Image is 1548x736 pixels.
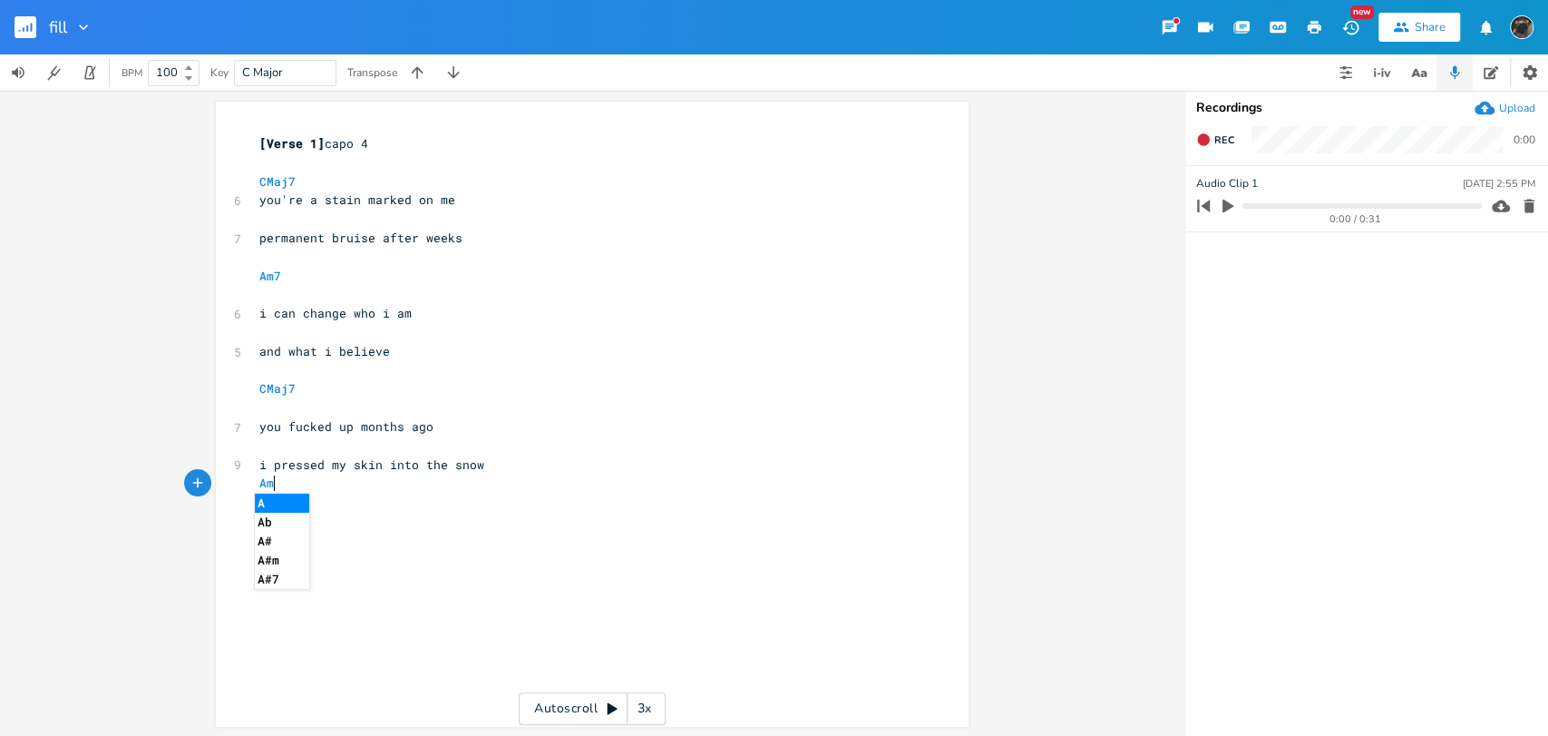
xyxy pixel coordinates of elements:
[1510,15,1533,39] img: August Tyler Gallant
[1514,134,1535,145] div: 0:00
[255,513,309,532] li: Ab
[255,570,309,589] li: A#7
[1214,133,1234,147] span: Rec
[519,692,666,725] div: Autoscroll
[255,551,309,570] li: A#m
[259,268,281,284] span: Am7
[210,67,229,78] div: Key
[259,305,412,321] span: i can change who i am
[1463,179,1535,189] div: [DATE] 2:55 PM
[259,191,455,208] span: you're a stain marked on me
[259,135,325,152] span: [Verse 1]
[628,692,660,725] div: 3x
[49,19,67,35] span: fill
[255,494,309,513] li: A
[255,532,309,551] li: A#
[259,418,433,435] span: you fucked up months ago
[242,64,283,81] span: C Major
[259,456,484,473] span: i pressed my skin into the snow
[259,230,462,246] span: permanent bruise after weeks
[1378,13,1460,42] button: Share
[259,135,368,152] span: capo 4
[1499,101,1535,115] div: Upload
[347,67,397,78] div: Transpose
[1475,98,1535,118] button: Upload
[259,343,390,359] span: and what i believe
[259,173,296,190] span: CMaj7
[1332,11,1368,44] button: New
[1228,214,1482,224] div: 0:00 / 0:31
[1350,5,1374,19] div: New
[1196,102,1537,114] div: Recordings
[1415,19,1446,35] div: Share
[1189,125,1241,154] button: Rec
[1196,175,1258,192] span: Audio Clip 1
[259,475,274,491] span: Am
[259,380,296,397] span: CMaj7
[122,68,142,78] div: BPM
